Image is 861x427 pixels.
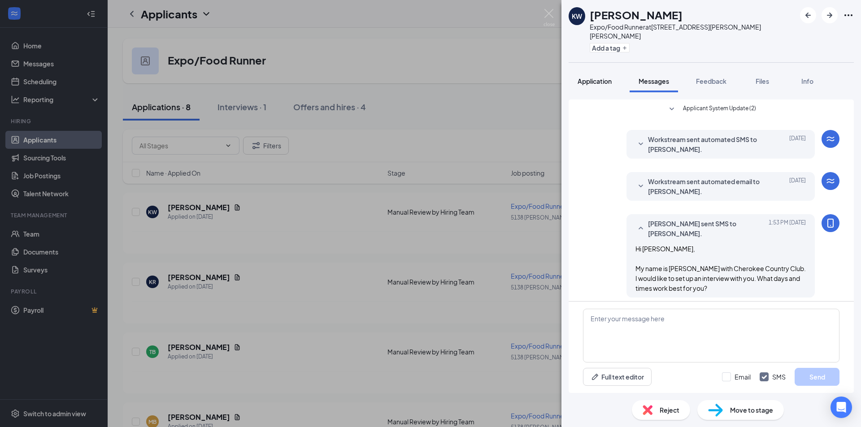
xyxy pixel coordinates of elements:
h1: [PERSON_NAME] [590,7,683,22]
span: Workstream sent automated email to [PERSON_NAME]. [648,177,765,196]
svg: SmallChevronDown [635,139,646,150]
svg: SmallChevronDown [635,181,646,192]
div: Expo/Food Runner at [STREET_ADDRESS][PERSON_NAME][PERSON_NAME] [590,22,796,40]
svg: Plus [622,45,627,51]
button: ArrowLeftNew [800,7,816,23]
span: Reject [660,405,679,415]
span: [PERSON_NAME] sent SMS to [PERSON_NAME]. [648,219,765,238]
span: Info [801,77,813,85]
button: ArrowRight [822,7,838,23]
span: Messages [639,77,669,85]
svg: SmallChevronUp [635,223,646,234]
svg: SmallChevronDown [666,104,677,115]
button: PlusAdd a tag [590,43,630,52]
svg: WorkstreamLogo [825,176,836,186]
span: Workstream sent automated SMS to [PERSON_NAME]. [648,134,765,154]
svg: MobileSms [825,218,836,229]
button: Send [795,368,839,386]
span: [DATE] [789,134,806,154]
div: Open Intercom Messenger [831,397,852,418]
span: [DATE] [789,177,806,196]
span: Applicant System Update (2) [683,104,756,115]
svg: Ellipses [843,10,854,21]
span: Hi [PERSON_NAME], My name is [PERSON_NAME] with Cherokee Country Club. I would like to set up an ... [635,245,806,292]
svg: Pen [591,372,600,381]
svg: ArrowRight [824,10,835,21]
span: Application [578,77,612,85]
span: Files [756,77,769,85]
button: Full text editorPen [583,368,652,386]
button: SmallChevronDownApplicant System Update (2) [666,104,756,115]
span: Move to stage [730,405,773,415]
span: Feedback [696,77,726,85]
span: [DATE] 1:53 PM [769,219,806,238]
div: KW [572,12,582,21]
svg: ArrowLeftNew [803,10,813,21]
svg: WorkstreamLogo [825,134,836,144]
